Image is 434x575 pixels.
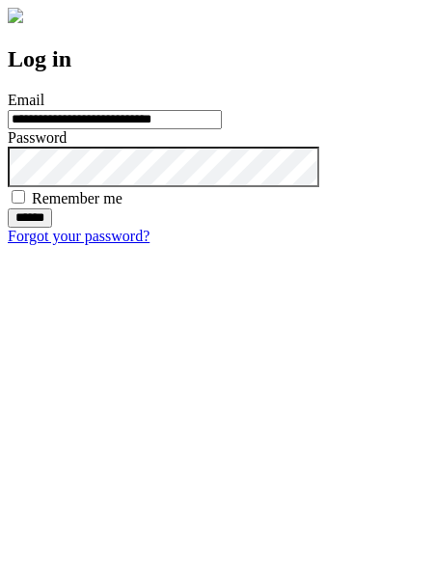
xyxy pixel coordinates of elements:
[8,46,426,72] h2: Log in
[8,228,149,244] a: Forgot your password?
[32,190,122,206] label: Remember me
[8,129,67,146] label: Password
[8,92,44,108] label: Email
[8,8,23,23] img: logo-4e3dc11c47720685a147b03b5a06dd966a58ff35d612b21f08c02c0306f2b779.png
